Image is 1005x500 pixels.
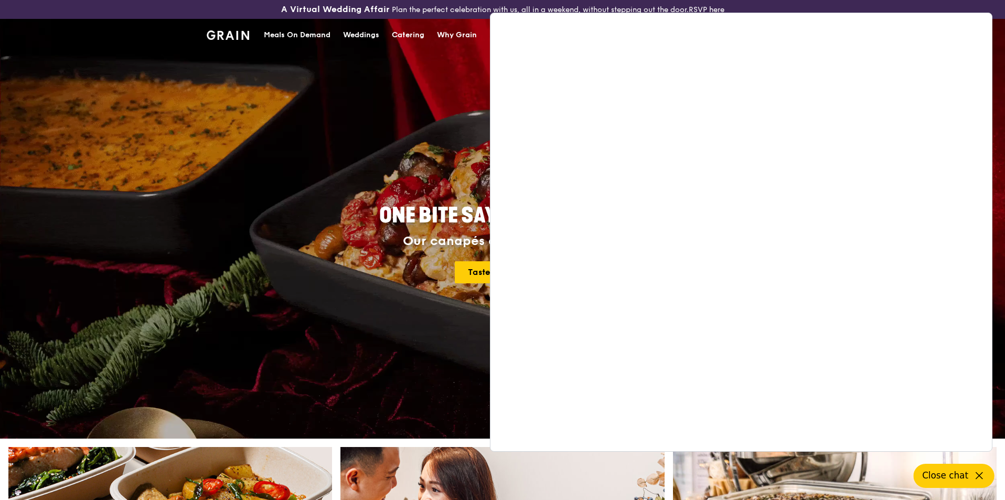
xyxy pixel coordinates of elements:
a: Weddings [337,19,386,51]
div: Plan the perfect celebration with us, all in a weekend, without stepping out the door. [200,4,805,15]
span: Close chat [922,469,968,482]
a: GrainGrain [207,18,249,50]
a: Why Grain [431,19,483,51]
div: Meals On Demand [264,19,330,51]
span: ONE BITE SAYS EVERYTHING [379,203,626,228]
div: Why Grain [437,19,477,51]
a: RSVP here [689,5,724,14]
button: Close chat [914,464,995,488]
a: Catering [386,19,431,51]
a: Taste the finesse [455,261,551,283]
iframe: To enrich screen reader interactions, please activate Accessibility in Grammarly extension settings [490,13,992,451]
div: Catering [392,19,424,51]
div: Weddings [343,19,379,51]
img: Grain [207,30,249,40]
h3: A Virtual Wedding Affair [281,4,390,15]
div: Our canapés do more with less. [314,234,691,249]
